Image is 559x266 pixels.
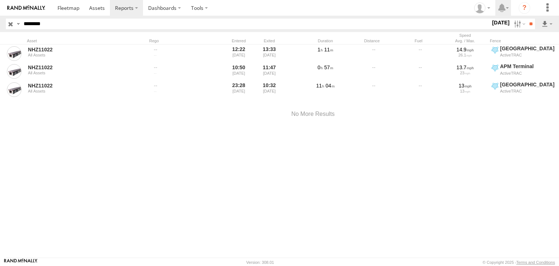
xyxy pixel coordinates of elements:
label: Search Filter Options [511,19,527,29]
div: Asset [27,38,129,43]
a: NHZ11022 [28,64,128,71]
div: Zulema McIntosch [472,3,493,13]
a: Terms and Conditions [516,260,555,265]
span: 1 [318,47,323,52]
i: ? [519,2,530,14]
a: NHZ11022 [28,82,128,89]
a: NHZ11022 [28,46,128,53]
label: Search Query [15,19,21,29]
div: 13 [444,82,486,89]
span: 0 [318,64,323,70]
div: 14.9 [444,46,486,53]
div: 10:50 [DATE] [225,63,253,80]
div: 13.7 [444,64,486,71]
div: Fuel [397,38,440,43]
span: 57 [324,64,333,70]
div: Duration [304,38,347,43]
div: 11:47 [DATE] [255,63,283,80]
div: 10:32 [DATE] [255,81,283,98]
div: © Copyright 2025 - [483,260,555,265]
span: 11 [324,47,333,52]
label: Export results as... [541,19,553,29]
span: 04 [326,83,335,89]
div: 13 [444,89,486,93]
div: 23:28 [DATE] [225,81,253,98]
div: All Assets [28,71,128,75]
div: Version: 308.01 [246,260,274,265]
div: 13:33 [DATE] [255,45,283,62]
div: All Assets [28,53,128,57]
label: [DATE] [491,19,511,27]
a: Visit our Website [4,259,37,266]
span: 11 [316,83,324,89]
div: 12:22 [DATE] [225,45,253,62]
div: Entered [225,38,253,43]
img: rand-logo.svg [7,5,45,11]
div: Rego [149,38,222,43]
div: All Assets [28,89,128,93]
div: 26.1 [444,53,486,57]
div: Exited [255,38,283,43]
div: Distance [350,38,394,43]
div: 23 [444,71,486,75]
